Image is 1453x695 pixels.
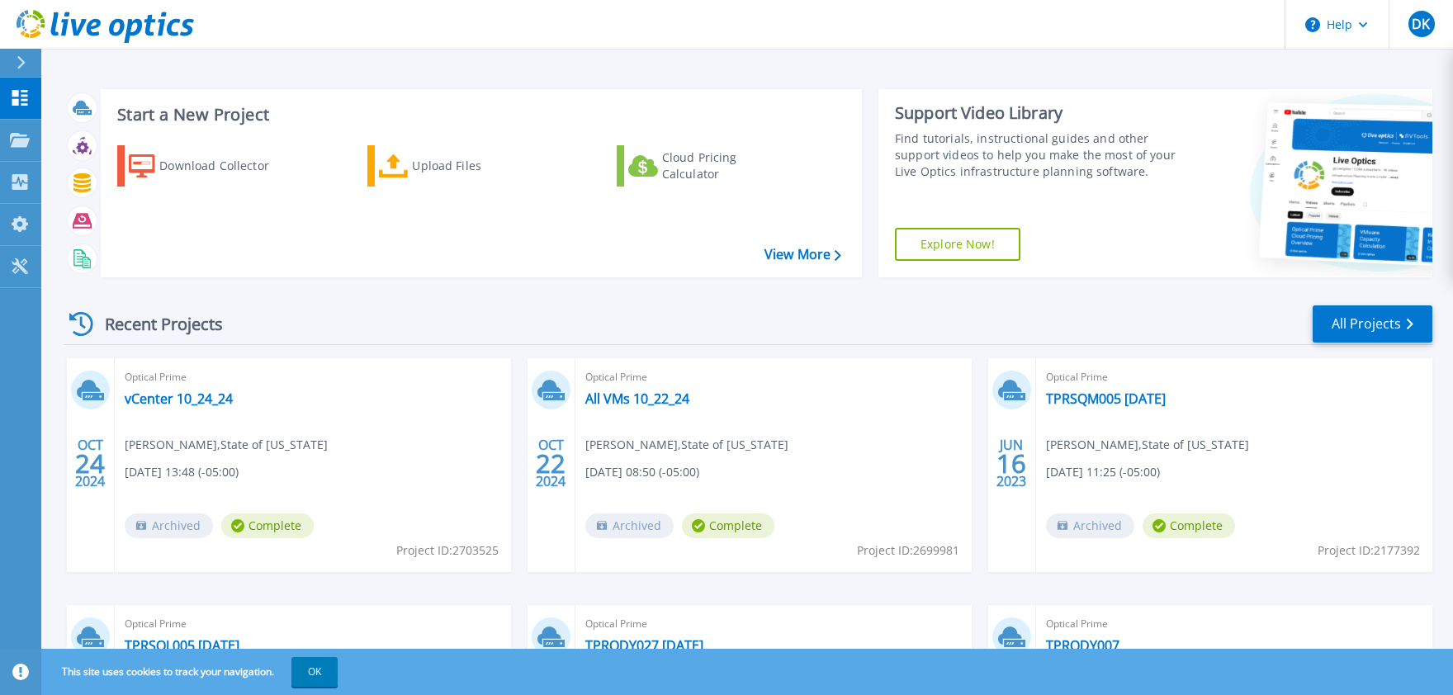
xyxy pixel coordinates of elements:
span: [PERSON_NAME] , State of [US_STATE] [585,436,788,454]
a: TPRODY007 [1046,637,1119,654]
a: All Projects [1313,305,1432,343]
a: vCenter 10_24_24 [125,390,233,407]
span: Optical Prime [125,368,501,386]
button: OK [291,657,338,687]
span: [DATE] 13:48 (-05:00) [125,463,239,481]
a: Cloud Pricing Calculator [617,145,801,187]
a: Explore Now! [895,228,1020,261]
span: DK [1412,17,1430,31]
div: Upload Files [412,149,544,182]
a: Download Collector [117,145,301,187]
span: Project ID: 2177392 [1318,541,1420,560]
span: [DATE] 08:50 (-05:00) [585,463,699,481]
a: View More [764,247,841,262]
span: Complete [1143,513,1235,538]
div: Support Video Library [895,102,1176,124]
span: Archived [1046,513,1134,538]
a: All VMs 10_22_24 [585,390,689,407]
span: Project ID: 2703525 [396,541,499,560]
span: Archived [585,513,674,538]
span: Optical Prime [1046,615,1422,633]
div: Find tutorials, instructional guides and other support videos to help you make the most of your L... [895,130,1176,180]
div: Download Collector [159,149,291,182]
div: OCT 2024 [535,433,566,494]
span: [PERSON_NAME] , State of [US_STATE] [1046,436,1249,454]
span: Optical Prime [125,615,501,633]
span: Complete [221,513,314,538]
span: 24 [75,456,105,470]
span: 16 [996,456,1026,470]
div: Cloud Pricing Calculator [662,149,794,182]
div: JUN 2023 [996,433,1027,494]
a: TPRSQM005 [DATE] [1046,390,1166,407]
a: TPRSQL005 [DATE] [125,637,239,654]
span: Archived [125,513,213,538]
a: TPRODY027 [DATE] [585,637,703,654]
span: [PERSON_NAME] , State of [US_STATE] [125,436,328,454]
span: 22 [536,456,566,470]
span: Optical Prime [1046,368,1422,386]
h3: Start a New Project [117,106,840,124]
div: Recent Projects [64,304,245,344]
a: Upload Files [367,145,551,187]
div: OCT 2024 [74,433,106,494]
span: [DATE] 11:25 (-05:00) [1046,463,1160,481]
span: Complete [682,513,774,538]
span: Optical Prime [585,368,962,386]
span: Optical Prime [585,615,962,633]
span: Project ID: 2699981 [857,541,959,560]
span: This site uses cookies to track your navigation. [45,657,338,687]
